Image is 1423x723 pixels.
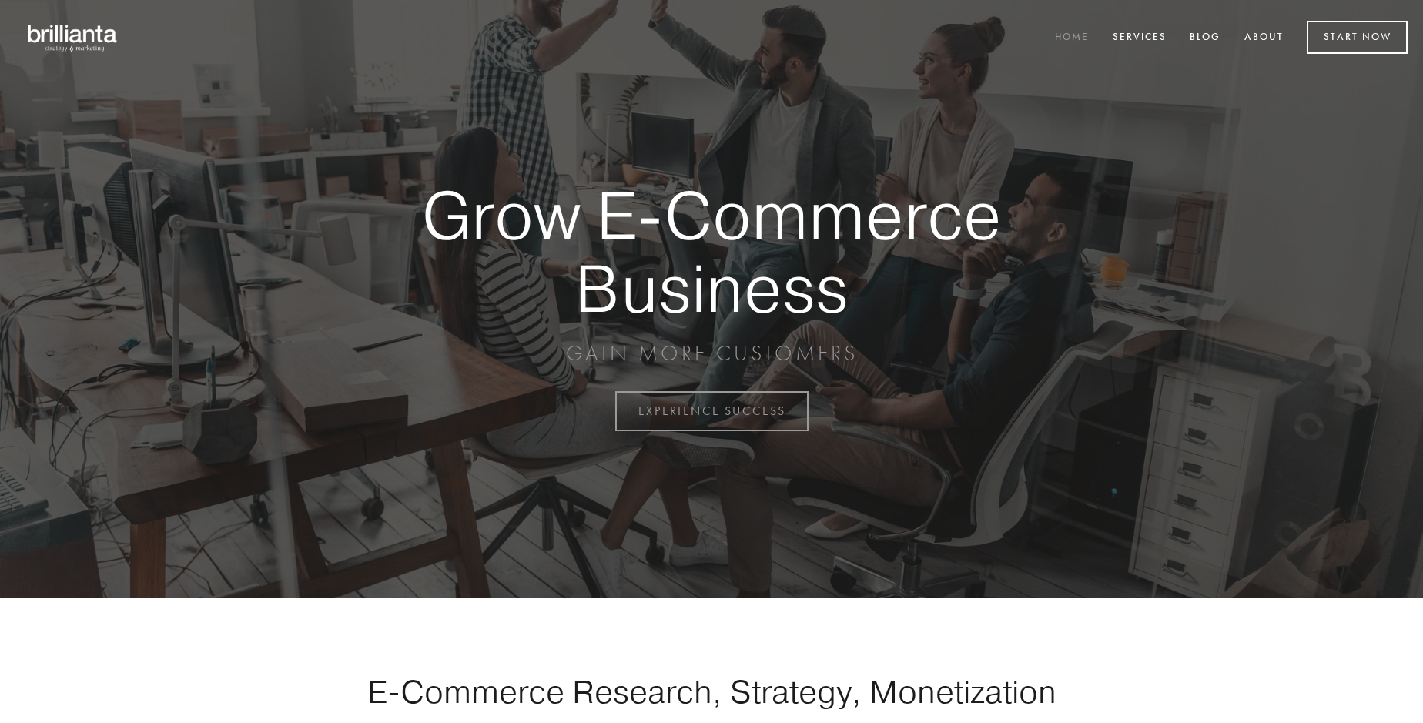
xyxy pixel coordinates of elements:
a: EXPERIENCE SUCCESS [615,391,809,431]
strong: Grow E-Commerce Business [368,179,1055,324]
a: About [1234,25,1294,51]
h1: E-Commerce Research, Strategy, Monetization [319,672,1104,711]
p: GAIN MORE CUSTOMERS [368,340,1055,367]
img: brillianta - research, strategy, marketing [15,15,131,60]
a: Start Now [1307,21,1408,54]
a: Blog [1180,25,1230,51]
a: Home [1045,25,1099,51]
a: Services [1103,25,1177,51]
